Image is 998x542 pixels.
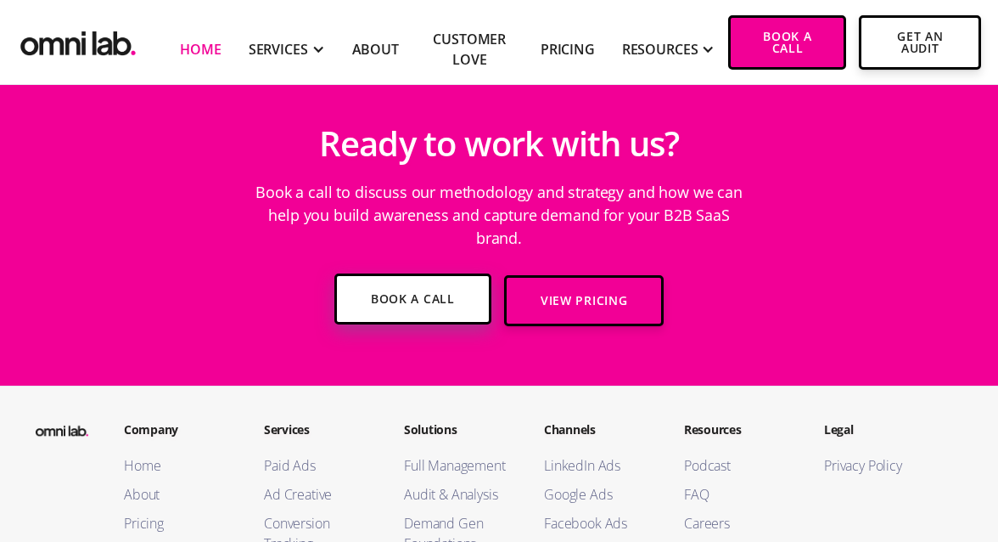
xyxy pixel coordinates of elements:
[544,484,650,505] a: Google Ads
[244,172,754,258] p: Book a call to discuss our methodology and strategy and how we can help you build awareness and c...
[352,39,399,59] a: About
[264,484,370,505] a: Ad Creative
[544,513,650,534] a: Facebook Ads
[684,455,790,476] a: Podcast
[728,15,846,70] a: Book a Call
[859,15,981,70] a: Get An Audit
[544,455,650,476] a: LinkedIn Ads
[180,39,221,59] a: Home
[426,29,513,70] a: Customer Love
[692,345,998,542] iframe: Chat Widget
[504,275,664,326] a: View Pricing
[404,421,510,438] h2: Solutions
[334,274,491,325] a: Book a Call
[684,484,790,505] a: FAQ
[404,484,510,505] a: Audit & Analysis
[34,421,90,439] img: Omni Lab: B2B SaaS Demand Generation Agency
[541,39,595,59] a: Pricing
[684,513,790,534] a: Careers
[544,421,650,438] h2: Channels
[319,115,679,172] h2: Ready to work with us?
[124,513,230,534] a: Pricing
[404,455,510,476] a: Full Management
[124,421,230,438] h2: Company
[17,20,139,59] a: home
[124,455,230,476] a: Home
[684,421,790,438] h2: Resources
[264,421,370,438] h2: Services
[622,39,698,59] div: RESOURCES
[264,455,370,476] a: Paid Ads
[249,39,308,59] div: SERVICES
[124,484,230,505] a: About
[17,20,139,59] img: Omni Lab: B2B SaaS Demand Generation Agency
